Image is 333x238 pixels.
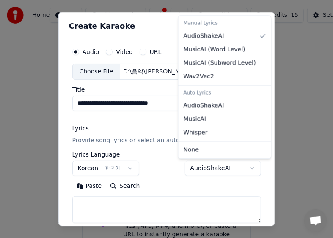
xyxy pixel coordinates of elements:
div: Auto Lyrics [180,87,270,99]
span: MusicAI ( Subword Level ) [184,59,256,68]
div: Manual Lyrics [180,18,270,30]
span: MusicAI ( Word Level ) [184,46,245,54]
span: Whisper [184,128,208,137]
span: MusicAI [184,115,206,123]
span: AudioShakeAI [184,32,224,41]
span: None [184,146,199,154]
span: AudioShakeAI [184,101,224,110]
span: Wav2Vec2 [184,73,214,81]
